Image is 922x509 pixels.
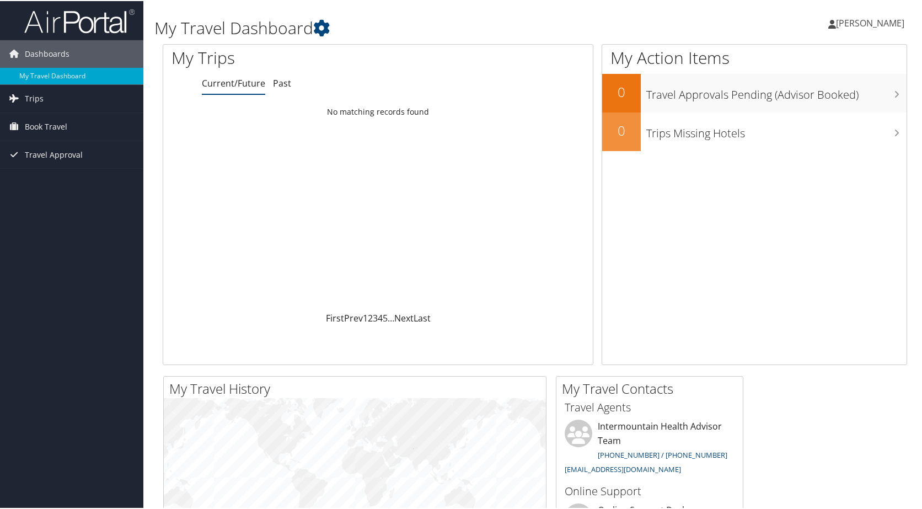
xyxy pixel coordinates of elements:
[562,378,743,397] h2: My Travel Contacts
[326,311,344,323] a: First
[602,82,641,100] h2: 0
[25,39,69,67] span: Dashboards
[378,311,383,323] a: 4
[171,45,406,68] h1: My Trips
[373,311,378,323] a: 3
[363,311,368,323] a: 1
[602,45,907,68] h1: My Action Items
[565,463,681,473] a: [EMAIL_ADDRESS][DOMAIN_NAME]
[836,16,904,28] span: [PERSON_NAME]
[598,449,727,459] a: [PHONE_NUMBER] / [PHONE_NUMBER]
[202,76,265,88] a: Current/Future
[25,140,83,168] span: Travel Approval
[388,311,394,323] span: …
[414,311,431,323] a: Last
[602,111,907,150] a: 0Trips Missing Hotels
[559,419,740,478] li: Intermountain Health Advisor Team
[394,311,414,323] a: Next
[602,73,907,111] a: 0Travel Approvals Pending (Advisor Booked)
[828,6,915,39] a: [PERSON_NAME]
[602,120,641,139] h2: 0
[163,101,593,121] td: No matching records found
[646,81,907,101] h3: Travel Approvals Pending (Advisor Booked)
[383,311,388,323] a: 5
[344,311,363,323] a: Prev
[565,399,735,414] h3: Travel Agents
[273,76,291,88] a: Past
[368,311,373,323] a: 2
[25,112,67,140] span: Book Travel
[24,7,135,33] img: airportal-logo.png
[25,84,44,111] span: Trips
[646,119,907,140] h3: Trips Missing Hotels
[154,15,662,39] h1: My Travel Dashboard
[565,483,735,498] h3: Online Support
[169,378,546,397] h2: My Travel History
